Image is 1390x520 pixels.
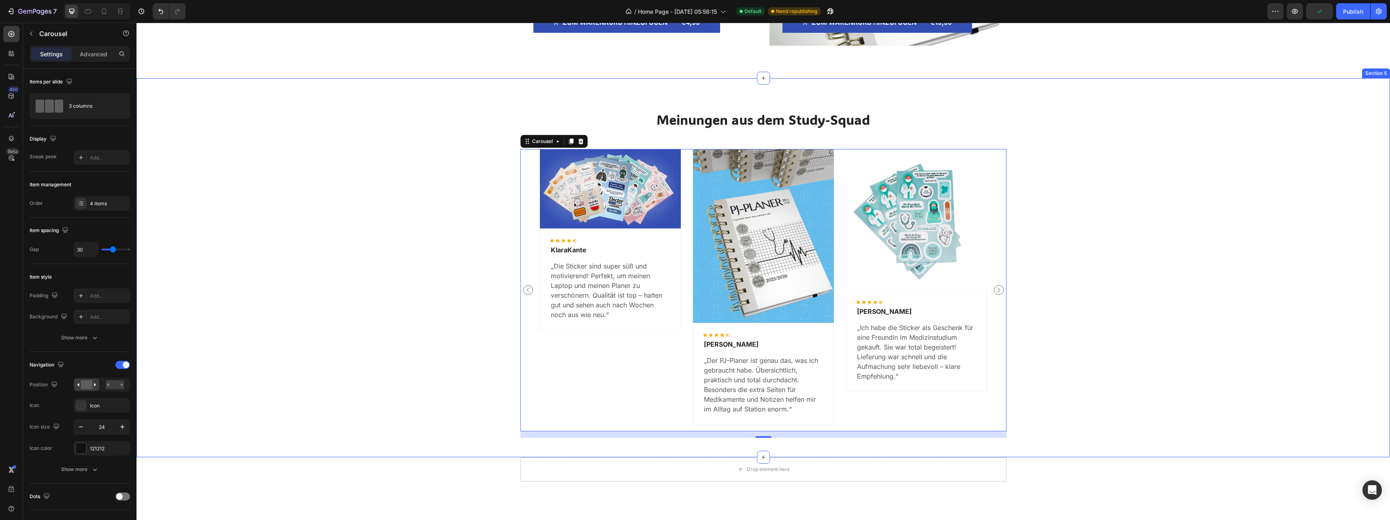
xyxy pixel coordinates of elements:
[30,246,39,253] div: Gap
[30,290,60,301] div: Padding
[136,23,1390,520] iframe: Design area
[30,77,74,87] div: Items per slide
[710,126,851,267] img: Alt Image
[30,225,70,236] div: Item spacing
[90,200,128,207] div: 4 items
[403,126,544,206] img: Alt Image
[61,465,99,473] div: Show more
[30,422,61,433] div: Icon size
[1336,3,1370,19] button: Publish
[384,88,870,107] h2: Meinungen aus dem Study-Squad
[721,284,840,294] p: [PERSON_NAME]
[30,181,71,188] div: Item management
[394,115,418,122] div: Carousel
[1343,7,1363,16] div: Publish
[8,86,19,93] div: 450
[90,445,128,452] div: 121212
[30,200,43,207] div: Order
[414,222,533,232] p: KlaraKante
[610,443,653,450] div: Drop element here
[80,50,107,58] p: Advanced
[53,6,57,16] p: 7
[30,153,57,160] div: Sneak peek
[30,330,130,345] button: Show more
[567,317,686,326] p: [PERSON_NAME]
[30,402,39,409] div: Icon
[61,334,99,342] div: Show more
[556,126,697,300] img: Alt Image
[30,379,59,390] div: Position
[69,97,118,115] div: 3 columns
[30,134,58,145] div: Display
[856,261,869,274] button: Carousel Next Arrow
[30,360,66,371] div: Navigation
[567,333,686,391] p: „Der PJ-Planer ist genau das, was ich gebraucht habe. Übersichtlich, praktisch und total durchdac...
[6,148,19,155] div: Beta
[721,300,840,358] p: „Ich habe die Sticker als Geschenk für eine Freundin im Medizinstudium gekauft. Sie war total beg...
[414,239,533,297] p: „Die Sticker sind super süß und motivierend! Perfekt, um meinen Laptop und meinen Planer zu versc...
[90,402,128,409] div: Icon
[153,3,185,19] div: Undo/Redo
[3,3,60,19] button: 7
[90,154,128,162] div: Add...
[634,7,636,16] span: /
[40,50,63,58] p: Settings
[90,313,128,321] div: Add...
[39,29,108,38] p: Carousel
[744,8,761,15] span: Default
[30,491,51,502] div: Dots
[638,7,717,16] span: Home Page - [DATE] 05:56:15
[30,462,130,477] button: Show more
[776,8,817,15] span: Need republishing
[1362,480,1382,500] div: Open Intercom Messenger
[30,311,69,322] div: Background
[30,445,52,452] div: Icon color
[90,292,128,300] div: Add...
[74,242,98,257] input: Auto
[385,261,398,274] button: Carousel Back Arrow
[30,273,52,281] div: Item style
[1227,47,1252,54] div: Section 5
